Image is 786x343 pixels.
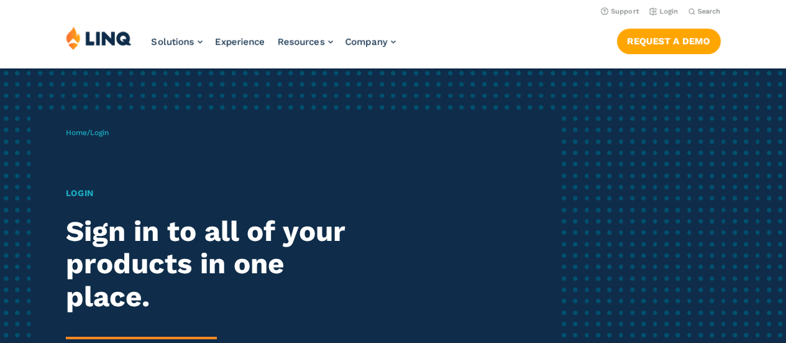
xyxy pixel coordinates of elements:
a: Support [601,7,639,16]
span: / [66,128,109,137]
nav: Primary Navigation [152,26,396,67]
nav: Button Navigation [617,26,721,54]
a: Login [649,7,679,16]
span: Login [90,128,109,137]
a: Solutions [152,36,203,47]
a: Home [66,128,87,137]
h1: Login [66,187,368,200]
a: Experience [215,36,265,47]
span: Resources [278,36,325,47]
span: Search [698,7,721,16]
span: Company [345,36,388,47]
img: LINQ | K‑12 Software [66,26,132,50]
button: Open Search Bar [688,7,721,16]
a: Request a Demo [617,29,721,54]
h2: Sign in to all of your products in one place. [66,215,368,314]
a: Resources [278,36,333,47]
span: Solutions [152,36,194,47]
a: Company [345,36,396,47]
